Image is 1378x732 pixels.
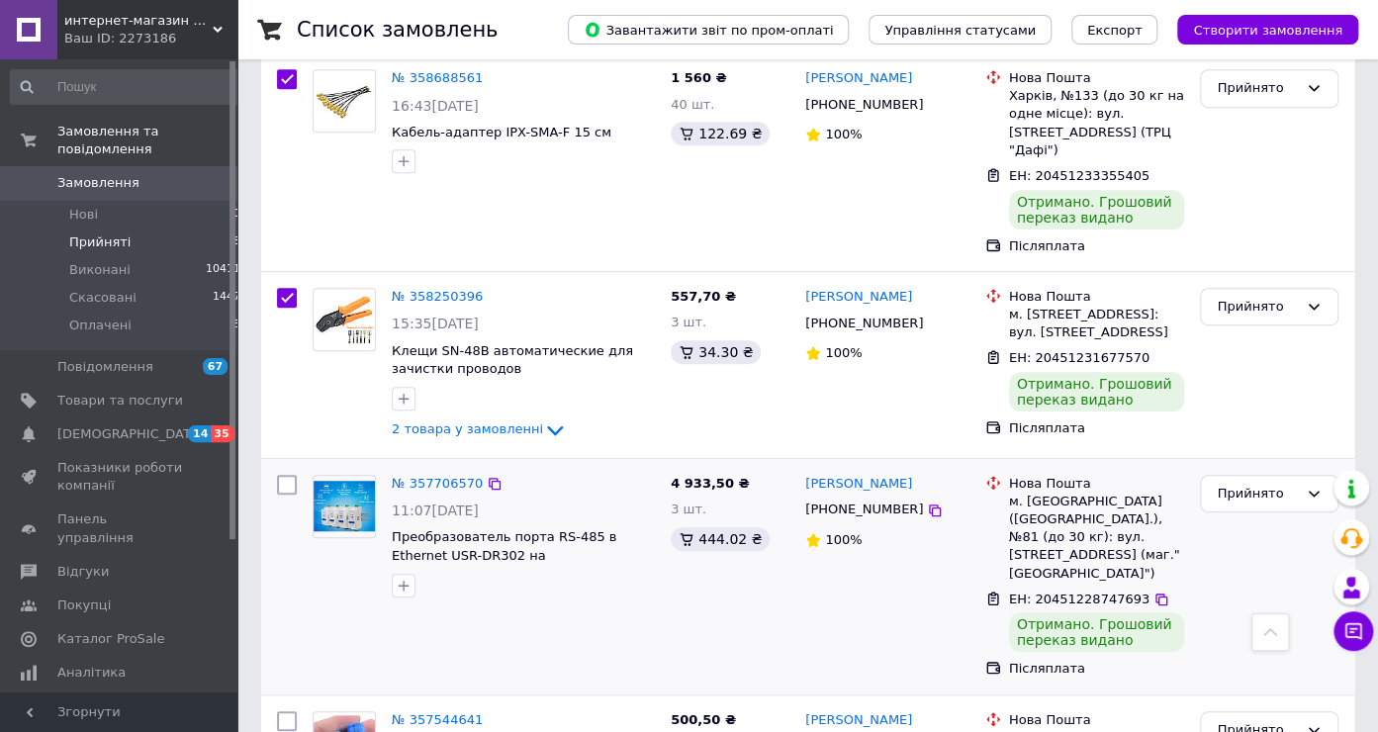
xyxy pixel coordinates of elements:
div: Післяплата [1009,419,1185,437]
span: 14 [188,425,211,442]
span: 5 [233,317,240,334]
div: м. [GEOGRAPHIC_DATA] ([GEOGRAPHIC_DATA].), №81 (до 30 кг): вул. [STREET_ADDRESS] (маг."[GEOGRAPHI... [1009,493,1185,583]
span: Скасовані [69,289,137,307]
span: 16:43[DATE] [392,98,479,114]
a: 2 товара у замовленні [392,421,567,436]
span: 100% [825,127,862,141]
span: Повідомлення [57,358,153,376]
div: 34.30 ₴ [671,340,761,364]
div: Прийнято [1217,78,1298,99]
a: Фото товару [313,475,376,538]
span: Відгуки [57,563,109,581]
img: Фото товару [314,296,375,343]
div: [PHONE_NUMBER] [801,497,927,522]
a: № 357706570 [392,476,483,491]
a: [PERSON_NAME] [805,711,912,730]
button: Створити замовлення [1177,15,1358,45]
div: Післяплата [1009,660,1185,678]
span: ЕН: 20451228747693 [1009,592,1149,606]
span: Замовлення та повідомлення [57,123,237,158]
span: Замовлення [57,174,139,192]
span: 15:35[DATE] [392,316,479,331]
a: Кабель-адаптер IPX-SMA-F 15 см [392,125,611,139]
div: Отримано. Грошовий переказ видано [1009,612,1185,652]
span: Аналітика [57,664,126,682]
div: Нова Пошта [1009,475,1185,493]
div: Отримано. Грошовий переказ видано [1009,372,1185,412]
button: Чат з покупцем [1333,611,1373,651]
div: [PHONE_NUMBER] [801,311,927,336]
span: интернет-магазин «Multitex»(минимальный заказ 500 гр) [64,12,213,30]
a: [PERSON_NAME] [805,475,912,494]
img: Фото товару [314,81,375,120]
div: 122.69 ₴ [671,122,770,145]
h1: Список замовлень [297,18,498,42]
a: № 358688561 [392,70,483,85]
div: Нова Пошта [1009,711,1185,729]
span: 11:07[DATE] [392,503,479,518]
span: Створити замовлення [1193,23,1342,38]
span: 3 шт. [671,502,706,516]
span: Покупці [57,596,111,614]
button: Експорт [1071,15,1158,45]
span: 100% [825,532,862,547]
div: Прийнято [1217,297,1298,318]
span: 8 [233,233,240,251]
span: Нові [69,206,98,224]
span: 4 933,50 ₴ [671,476,749,491]
a: [PERSON_NAME] [805,288,912,307]
span: 500,50 ₴ [671,712,736,727]
div: Післяплата [1009,237,1185,255]
span: 1447 [213,289,240,307]
span: Показники роботи компанії [57,459,183,495]
div: Ваш ID: 2273186 [64,30,237,47]
span: Каталог ProSale [57,630,164,648]
span: 3 шт. [671,315,706,329]
span: 1 560 ₴ [671,70,726,85]
a: [PERSON_NAME] [805,69,912,88]
span: 0 [233,206,240,224]
a: № 357544641 [392,712,483,727]
a: Преобразователь порта RS-485 в Ethernet USR-DR302 на [PERSON_NAME] [392,529,616,581]
button: Завантажити звіт по пром-оплаті [568,15,849,45]
span: Управління статусами [884,23,1036,38]
div: Нова Пошта [1009,288,1185,306]
span: 67 [203,358,228,375]
span: Оплачені [69,317,132,334]
div: [PHONE_NUMBER] [801,92,927,118]
span: [DEMOGRAPHIC_DATA] [57,425,204,443]
span: Виконані [69,261,131,279]
img: Фото товару [314,481,375,531]
span: Експорт [1087,23,1143,38]
span: 2 товара у замовленні [392,421,543,436]
span: ЕН: 20451231677570 [1009,350,1149,365]
span: 10411 [206,261,240,279]
div: Отримано. Грошовий переказ видано [1009,190,1185,229]
div: Харків, №133 (до 30 кг на одне місце): вул. [STREET_ADDRESS] (ТРЦ "Дафі") [1009,87,1185,159]
span: 35 [211,425,233,442]
a: Клещи SN-48B автоматические для зачистки проводов [392,343,633,377]
span: 100% [825,345,862,360]
div: 444.02 ₴ [671,527,770,551]
span: Панель управління [57,510,183,546]
span: 40 шт. [671,97,714,112]
div: Нова Пошта [1009,69,1185,87]
button: Управління статусами [869,15,1052,45]
div: Прийнято [1217,484,1298,504]
span: 557,70 ₴ [671,289,736,304]
a: Створити замовлення [1157,22,1358,37]
a: Фото товару [313,288,376,351]
span: Прийняті [69,233,131,251]
span: Завантажити звіт по пром-оплаті [584,21,833,39]
a: Фото товару [313,69,376,133]
input: Пошук [10,69,242,105]
div: м. [STREET_ADDRESS]: вул. [STREET_ADDRESS] [1009,306,1185,341]
span: Товари та послуги [57,392,183,410]
span: ЕН: 20451233355405 [1009,168,1149,183]
a: № 358250396 [392,289,483,304]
